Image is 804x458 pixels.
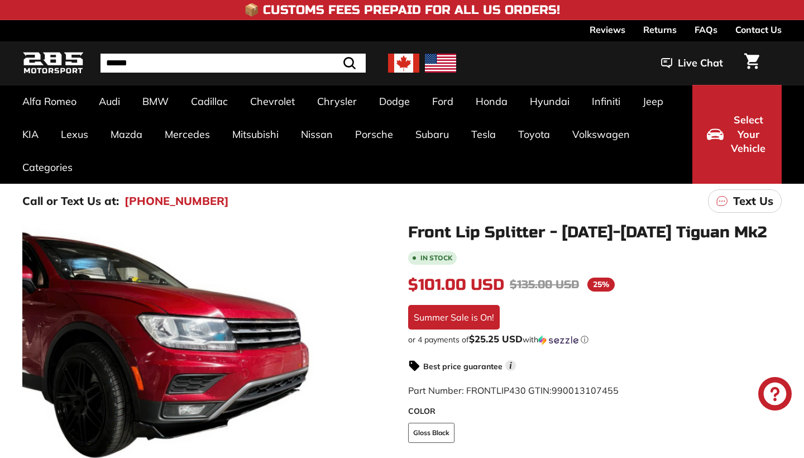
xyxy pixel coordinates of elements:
a: Dodge [368,85,421,118]
img: Logo_285_Motorsport_areodynamics_components [22,50,84,77]
a: Jeep [631,85,674,118]
button: Select Your Vehicle [692,85,782,184]
span: $101.00 USD [408,275,504,294]
a: Cadillac [180,85,239,118]
div: Summer Sale is On! [408,305,500,330]
a: Infiniti [581,85,631,118]
a: Returns [643,20,677,39]
img: Sezzle [538,335,578,345]
strong: Best price guarantee [423,361,502,371]
a: Ford [421,85,465,118]
b: In stock [420,255,452,261]
a: Cart [738,44,766,82]
a: Hyundai [519,85,581,118]
a: [PHONE_NUMBER] [125,193,229,209]
a: Audi [88,85,131,118]
label: COLOR [408,405,782,417]
a: Reviews [590,20,625,39]
h4: 📦 Customs Fees Prepaid for All US Orders! [244,3,560,17]
a: Toyota [507,118,561,151]
a: Mazda [99,118,154,151]
a: Chrysler [306,85,368,118]
a: Chevrolet [239,85,306,118]
div: or 4 payments of$25.25 USDwithSezzle Click to learn more about Sezzle [408,334,782,345]
div: or 4 payments of with [408,334,782,345]
a: Mitsubishi [221,118,290,151]
a: KIA [11,118,50,151]
a: Mercedes [154,118,221,151]
a: FAQs [695,20,717,39]
h1: Front Lip Splitter - [DATE]-[DATE] Tiguan Mk2 [408,224,782,241]
a: Subaru [404,118,460,151]
inbox-online-store-chat: Shopify online store chat [755,377,795,413]
a: Porsche [344,118,404,151]
a: BMW [131,85,180,118]
button: Live Chat [647,49,738,77]
span: Live Chat [678,56,723,70]
a: Text Us [708,189,782,213]
a: Volkswagen [561,118,641,151]
a: Lexus [50,118,99,151]
span: i [505,360,516,371]
a: Categories [11,151,84,184]
span: Part Number: FRONTLIP430 GTIN: [408,385,619,396]
span: $135.00 USD [510,278,579,292]
span: $25.25 USD [469,333,523,345]
input: Search [100,54,366,73]
a: Alfa Romeo [11,85,88,118]
a: Nissan [290,118,344,151]
a: Honda [465,85,519,118]
a: Tesla [460,118,507,151]
a: Contact Us [735,20,782,39]
p: Text Us [733,193,773,209]
span: Select Your Vehicle [729,113,767,156]
span: 990013107455 [552,385,619,396]
span: 25% [587,278,615,292]
p: Call or Text Us at: [22,193,119,209]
